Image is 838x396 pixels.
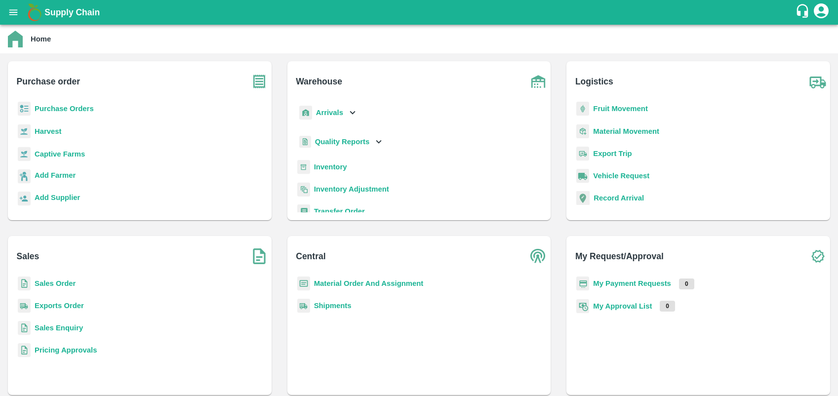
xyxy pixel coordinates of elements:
img: farmer [18,169,31,184]
b: Purchase order [17,75,80,88]
img: centralMaterial [297,277,310,291]
a: Harvest [35,127,61,135]
img: approval [576,299,589,314]
a: Purchase Orders [35,105,94,113]
img: soSales [247,244,272,269]
div: customer-support [795,3,812,21]
img: vehicle [576,169,589,183]
a: My Approval List [593,302,652,310]
img: recordArrival [576,191,590,205]
b: Quality Reports [315,138,370,146]
b: Logistics [575,75,613,88]
img: harvest [18,124,31,139]
a: Record Arrival [594,194,644,202]
img: payment [576,277,589,291]
a: Pricing Approvals [35,346,97,354]
a: Shipments [314,302,352,310]
img: delivery [576,147,589,161]
img: home [8,31,23,47]
a: Export Trip [593,150,632,158]
b: My Request/Approval [575,249,664,263]
img: supplier [18,192,31,206]
div: Quality Reports [297,132,385,152]
img: warehouse [526,69,551,94]
img: sales [18,343,31,357]
b: Supply Chain [44,7,100,17]
a: Material Movement [593,127,659,135]
a: Vehicle Request [593,172,649,180]
a: Inventory [314,163,347,171]
img: sales [18,277,31,291]
img: truck [805,69,830,94]
img: fruit [576,102,589,116]
img: logo [25,2,44,22]
img: material [576,124,589,139]
img: whTransfer [297,204,310,219]
a: Exports Order [35,302,84,310]
a: Fruit Movement [593,105,648,113]
b: Home [31,35,51,43]
img: reciept [18,102,31,116]
a: Inventory Adjustment [314,185,389,193]
img: qualityReport [299,136,311,148]
img: shipments [18,299,31,313]
img: whInventory [297,160,310,174]
img: central [526,244,551,269]
div: Arrivals [297,102,359,124]
b: Add Farmer [35,171,76,179]
img: check [805,244,830,269]
img: inventory [297,182,310,197]
p: 0 [679,278,694,289]
b: Warehouse [296,75,342,88]
img: harvest [18,147,31,161]
a: Supply Chain [44,5,795,19]
b: Add Supplier [35,194,80,201]
p: 0 [660,301,675,312]
a: Captive Farms [35,150,85,158]
a: Add Farmer [35,170,76,183]
a: Sales Order [35,279,76,287]
img: purchase [247,69,272,94]
a: Sales Enquiry [35,324,83,332]
b: Sales [17,249,40,263]
img: shipments [297,299,310,313]
b: Central [296,249,325,263]
a: My Payment Requests [593,279,671,287]
button: open drawer [2,1,25,24]
a: Material Order And Assignment [314,279,424,287]
a: Transfer Order [314,207,365,215]
img: whArrival [299,106,312,120]
div: account of current user [812,2,830,23]
a: Add Supplier [35,192,80,205]
img: sales [18,321,31,335]
b: Arrivals [316,109,343,117]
